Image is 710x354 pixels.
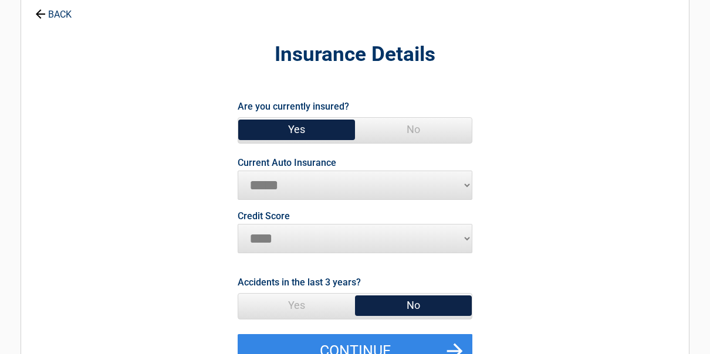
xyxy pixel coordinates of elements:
label: Are you currently insured? [238,98,349,114]
h2: Insurance Details [86,41,624,69]
span: No [355,118,472,141]
span: No [355,294,472,317]
span: Yes [238,294,355,317]
span: Yes [238,118,355,141]
label: Credit Score [238,212,290,221]
label: Current Auto Insurance [238,158,336,168]
label: Accidents in the last 3 years? [238,274,361,290]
